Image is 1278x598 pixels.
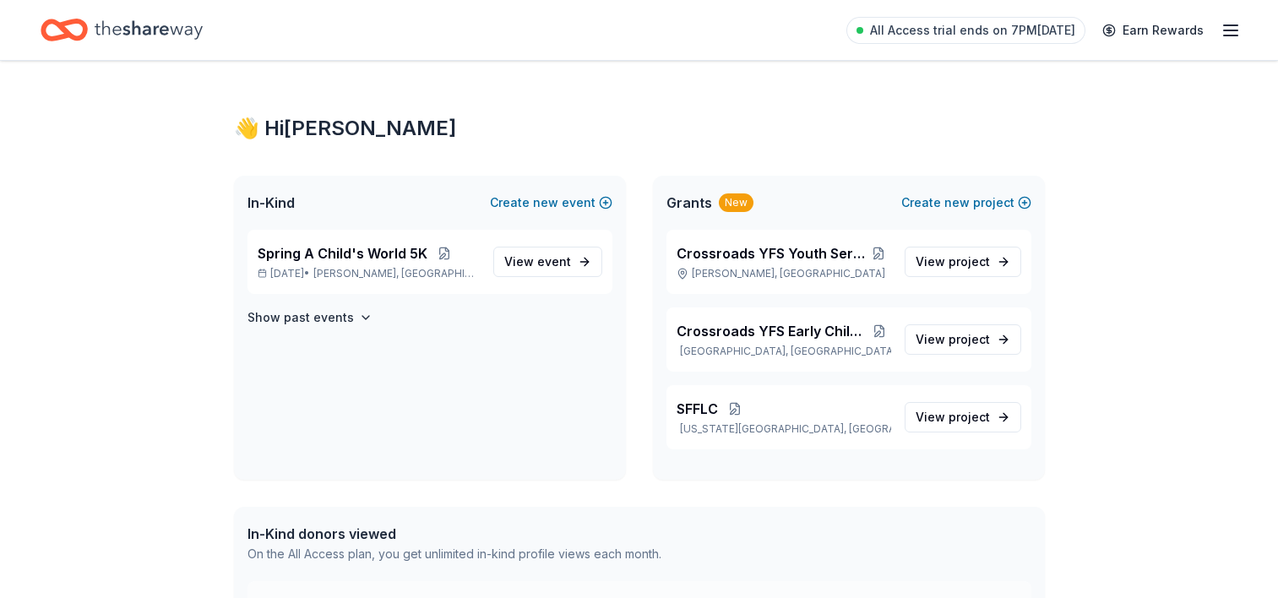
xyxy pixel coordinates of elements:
[247,307,373,328] button: Show past events
[258,243,427,264] span: Spring A Child's World 5K
[949,410,990,424] span: project
[719,193,753,212] div: New
[537,254,571,269] span: event
[258,267,480,280] p: [DATE] •
[533,193,558,213] span: new
[905,324,1021,355] a: View project
[234,115,1045,142] div: 👋 Hi [PERSON_NAME]
[247,307,354,328] h4: Show past events
[313,267,479,280] span: [PERSON_NAME], [GEOGRAPHIC_DATA]
[504,252,571,272] span: View
[1092,15,1214,46] a: Earn Rewards
[677,267,891,280] p: [PERSON_NAME], [GEOGRAPHIC_DATA]
[916,252,990,272] span: View
[870,20,1075,41] span: All Access trial ends on 7PM[DATE]
[41,10,203,50] a: Home
[944,193,970,213] span: new
[247,544,661,564] div: On the All Access plan, you get unlimited in-kind profile views each month.
[905,402,1021,432] a: View project
[846,17,1085,44] a: All Access trial ends on 7PM[DATE]
[666,193,712,213] span: Grants
[493,247,602,277] a: View event
[677,399,718,419] span: SFFLC
[949,254,990,269] span: project
[490,193,612,213] button: Createnewevent
[905,247,1021,277] a: View project
[677,321,867,341] span: Crossroads YFS Early Childhood Program
[916,329,990,350] span: View
[677,243,867,264] span: Crossroads YFS Youth Services- CERC
[677,345,891,358] p: [GEOGRAPHIC_DATA], [GEOGRAPHIC_DATA]
[677,422,891,436] p: [US_STATE][GEOGRAPHIC_DATA], [GEOGRAPHIC_DATA]
[901,193,1031,213] button: Createnewproject
[247,524,661,544] div: In-Kind donors viewed
[916,407,990,427] span: View
[247,193,295,213] span: In-Kind
[949,332,990,346] span: project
